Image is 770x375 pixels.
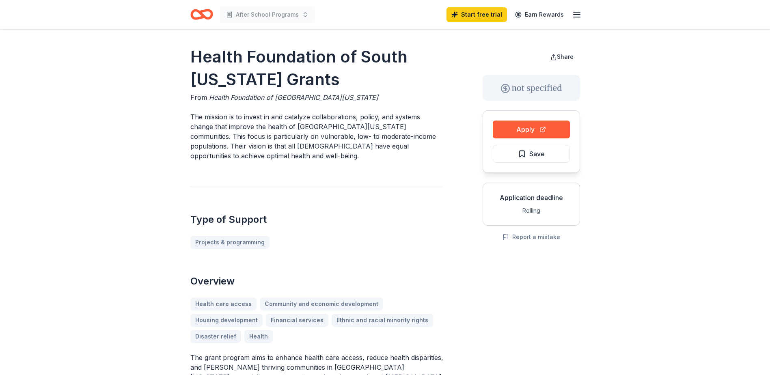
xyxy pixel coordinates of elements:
a: Home [190,5,213,24]
button: Save [493,145,570,163]
span: After School Programs [236,10,299,19]
h1: Health Foundation of South [US_STATE] Grants [190,45,444,91]
div: not specified [483,75,580,101]
button: Apply [493,121,570,138]
span: Health Foundation of [GEOGRAPHIC_DATA][US_STATE] [209,93,378,101]
span: Share [557,53,574,60]
a: Start free trial [446,7,507,22]
a: Earn Rewards [510,7,569,22]
span: Save [529,149,545,159]
h2: Overview [190,275,444,288]
h2: Type of Support [190,213,444,226]
button: After School Programs [220,6,315,23]
div: Rolling [490,206,573,216]
button: Report a mistake [503,232,560,242]
p: The mission is to invest in and catalyze collaborations, policy, and systems change that improve ... [190,112,444,161]
div: Application deadline [490,193,573,203]
a: Projects & programming [190,236,270,249]
button: Share [544,49,580,65]
div: From [190,93,444,102]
